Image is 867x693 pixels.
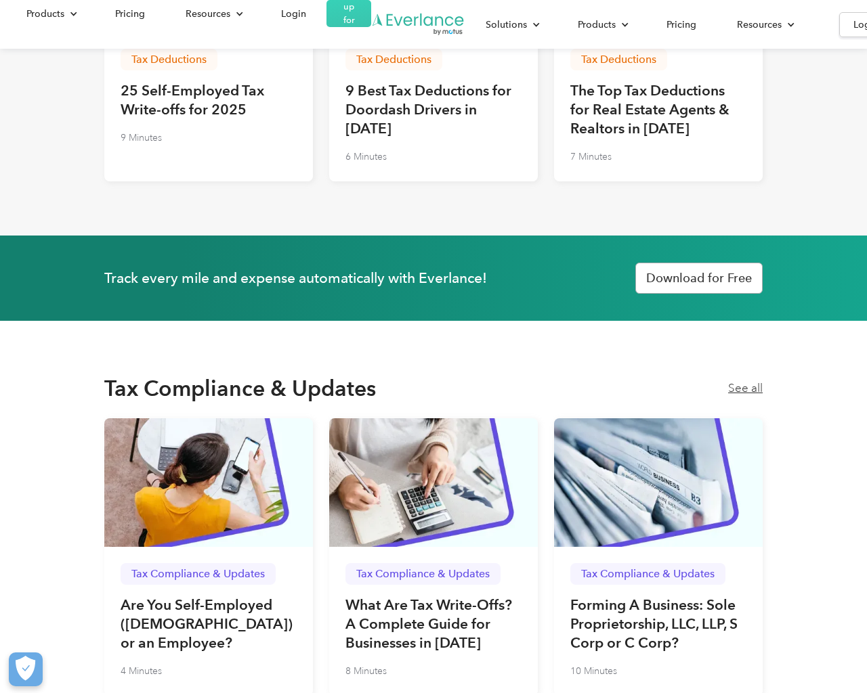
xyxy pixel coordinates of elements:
[345,81,522,138] h3: 9 Best Tax Deductions for Doordash Drivers in [DATE]
[570,149,612,165] p: 7 Minutes
[356,568,490,579] p: Tax Compliance & Updates
[728,382,763,395] a: See all
[581,568,715,579] p: Tax Compliance & Updates
[653,13,710,37] a: Pricing
[121,596,297,652] h3: Are You Self-Employed ([DEMOGRAPHIC_DATA]) or an Employee?
[345,149,387,165] p: 6 Minutes
[102,2,158,26] a: Pricing
[356,54,431,65] p: Tax Deductions
[131,54,207,65] p: Tax Deductions
[268,2,320,26] a: Login
[104,269,601,288] h3: Track every mile and expense automatically with Everlance!
[581,54,656,65] p: Tax Deductions
[13,2,88,26] div: Products
[186,5,230,22] div: Resources
[26,5,64,22] div: Products
[723,13,805,37] div: Resources
[578,16,616,33] div: Products
[667,16,696,33] div: Pricing
[570,663,617,679] p: 10 Minutes
[281,5,306,22] div: Login
[104,375,376,402] h2: Tax Compliance & Updates
[570,596,746,652] h3: Forming A Business: Sole Proprietorship, LLC, LLP, S Corp or C Corp?
[121,130,162,146] p: 9 Minutes
[172,2,254,26] div: Resources
[371,12,465,37] a: Go to homepage
[121,663,162,679] p: 4 Minutes
[564,13,639,37] div: Products
[472,13,551,37] div: Solutions
[486,16,527,33] div: Solutions
[345,663,387,679] p: 8 Minutes
[9,652,43,686] button: Cookies Settings
[635,263,763,294] a: Download for Free
[570,81,746,138] h3: The Top Tax Deductions for Real Estate Agents & Realtors in [DATE]
[345,596,522,652] h3: What Are Tax Write-Offs? A Complete Guide for Businesses in [DATE]
[121,81,297,119] h3: 25 Self-Employed Tax Write-offs for 2025
[115,5,145,22] div: Pricing
[131,568,265,579] p: Tax Compliance & Updates
[737,16,782,33] div: Resources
